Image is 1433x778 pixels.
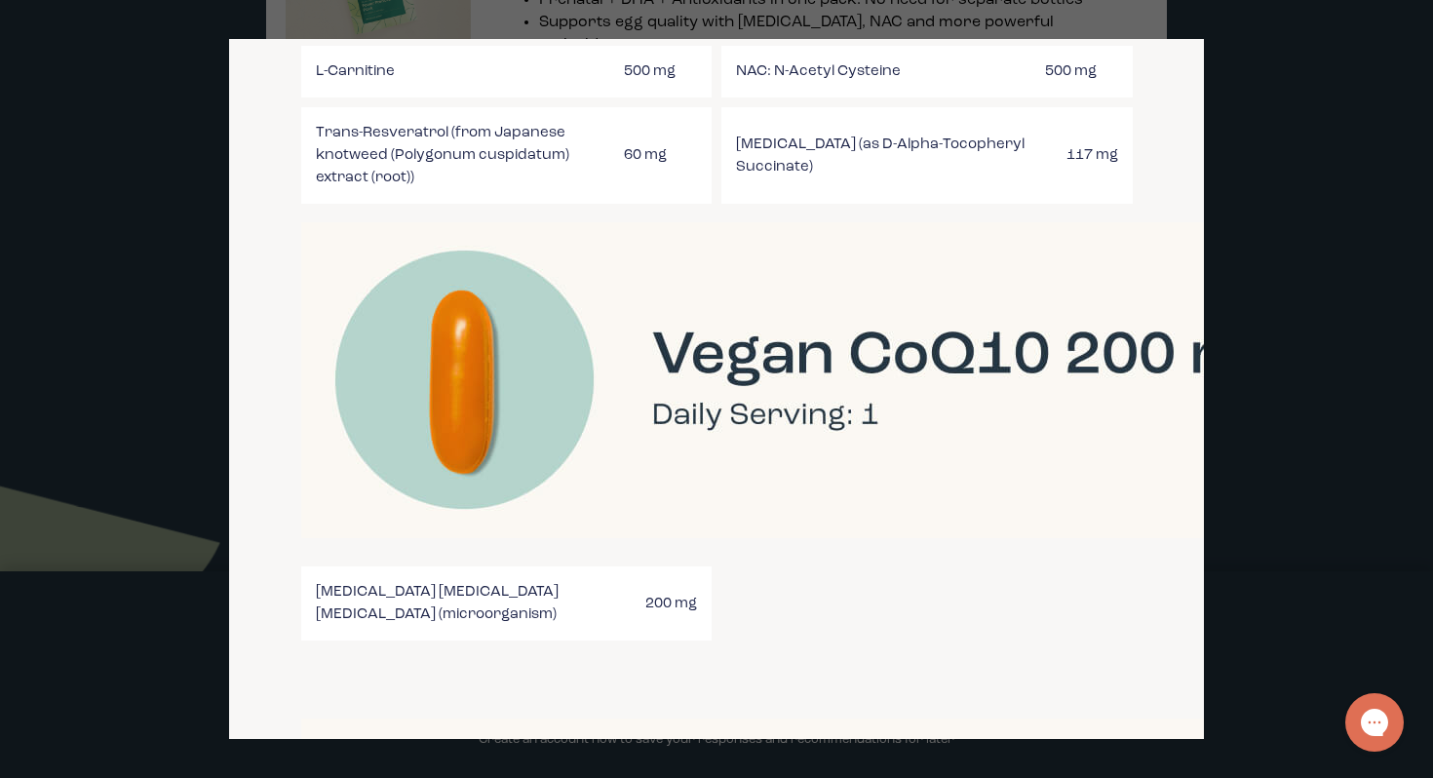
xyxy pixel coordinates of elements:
[624,144,697,167] span: 60 mg
[1045,144,1118,167] span: 117 mg
[1336,686,1414,759] iframe: Gorgias live chat messenger
[316,122,625,189] span: Trans-Resveratrol (from Japanese knotweed (Polygonum cuspidatum) extract (root))
[624,60,697,83] span: 500 mg
[316,60,625,83] span: L-Carnitine
[624,593,697,615] span: 200 mg
[316,581,625,626] span: [MEDICAL_DATA] [MEDICAL_DATA] [MEDICAL_DATA] (microorganism)
[736,134,1045,178] span: [MEDICAL_DATA] (as D-Alpha-Tocopheryl Succinate)
[736,60,1045,83] span: NAC: N-Acetyl Cysteine
[1045,60,1118,83] span: 500 mg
